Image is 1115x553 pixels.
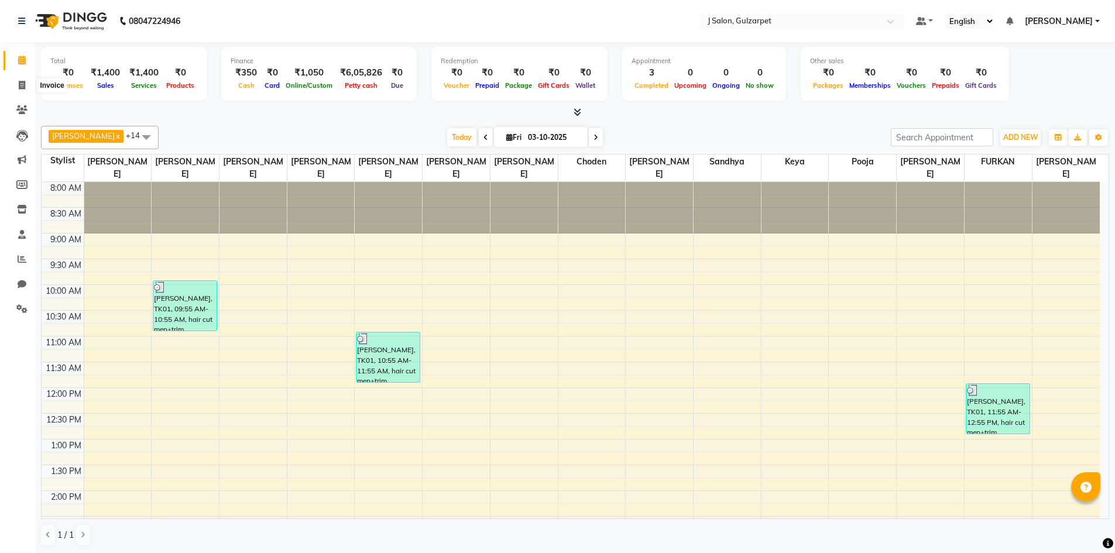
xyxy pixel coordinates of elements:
div: 8:30 AM [48,208,84,220]
div: Finance [231,56,407,66]
span: Online/Custom [283,81,335,90]
div: 0 [671,66,709,80]
span: [PERSON_NAME] [626,154,693,181]
span: Upcoming [671,81,709,90]
span: Card [262,81,283,90]
div: Stylist [42,154,84,167]
span: [PERSON_NAME] [897,154,964,181]
span: Keya [761,154,829,169]
div: ₹0 [441,66,472,80]
a: x [115,131,120,140]
span: [PERSON_NAME] [490,154,558,181]
button: ADD NEW [1000,129,1041,146]
div: 10:00 AM [43,285,84,297]
div: [PERSON_NAME], TK01, 09:55 AM-10:55 AM, hair cut men+trim [153,281,217,331]
span: Sandhya [694,154,761,169]
span: Cash [235,81,258,90]
span: Memberships [846,81,894,90]
div: [PERSON_NAME], TK01, 10:55 AM-11:55 AM, hair cut men+trim [356,332,420,382]
span: Gift Cards [962,81,1000,90]
span: Ongoing [709,81,743,90]
div: Other sales [810,56,1000,66]
div: ₹0 [535,66,572,80]
span: Voucher [441,81,472,90]
span: Due [388,81,406,90]
span: Completed [632,81,671,90]
div: 0 [709,66,743,80]
div: ₹0 [50,66,86,80]
span: Vouchers [894,81,929,90]
span: Petty cash [342,81,380,90]
img: logo [30,5,110,37]
span: Choden [558,154,626,169]
span: [PERSON_NAME] [1032,154,1100,181]
span: Sales [94,81,117,90]
div: ₹0 [894,66,929,80]
span: ADD NEW [1003,133,1038,142]
div: 9:30 AM [48,259,84,272]
span: Gift Cards [535,81,572,90]
div: Redemption [441,56,598,66]
span: Fri [503,133,524,142]
div: Invoice [37,78,67,92]
span: +14 [126,130,149,140]
span: No show [743,81,777,90]
div: ₹0 [929,66,962,80]
div: ₹350 [231,66,262,80]
span: Prepaid [472,81,502,90]
div: 11:00 AM [43,336,84,349]
span: FURKAN [965,154,1032,169]
div: 12:30 PM [44,414,84,426]
div: ₹1,400 [125,66,163,80]
div: ₹1,400 [86,66,125,80]
div: 8:00 AM [48,182,84,194]
div: 2:30 PM [49,517,84,529]
div: ₹0 [262,66,283,80]
div: ₹0 [472,66,502,80]
span: Products [163,81,197,90]
span: Wallet [572,81,598,90]
div: 10:30 AM [43,311,84,323]
span: [PERSON_NAME] [1025,15,1093,28]
span: Today [447,128,476,146]
span: 1 / 1 [57,529,74,541]
div: 2:00 PM [49,491,84,503]
span: [PERSON_NAME] [219,154,287,181]
span: [PERSON_NAME] [287,154,355,181]
div: ₹0 [846,66,894,80]
span: pooja [829,154,896,169]
b: 08047224946 [129,5,180,37]
div: 11:30 AM [43,362,84,375]
div: ₹0 [572,66,598,80]
div: ₹0 [962,66,1000,80]
div: ₹0 [810,66,846,80]
div: ₹6,05,826 [335,66,387,80]
div: 1:30 PM [49,465,84,478]
div: ₹1,050 [283,66,335,80]
div: 1:00 PM [49,439,84,452]
span: Services [128,81,160,90]
input: Search Appointment [891,128,993,146]
div: Total [50,56,197,66]
div: 0 [743,66,777,80]
input: 2025-10-03 [524,129,583,146]
div: 9:00 AM [48,233,84,246]
div: [PERSON_NAME], TK01, 11:55 AM-12:55 PM, hair cut men+trim [966,384,1030,434]
span: [PERSON_NAME] [152,154,219,181]
span: [PERSON_NAME] [84,154,152,181]
span: [PERSON_NAME] [423,154,490,181]
div: ₹0 [502,66,535,80]
div: ₹0 [163,66,197,80]
div: ₹0 [387,66,407,80]
span: Prepaids [929,81,962,90]
span: Package [502,81,535,90]
div: 12:00 PM [44,388,84,400]
span: [PERSON_NAME] [52,131,115,140]
span: [PERSON_NAME] [355,154,422,181]
span: Packages [810,81,846,90]
div: Appointment [632,56,777,66]
div: 3 [632,66,671,80]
